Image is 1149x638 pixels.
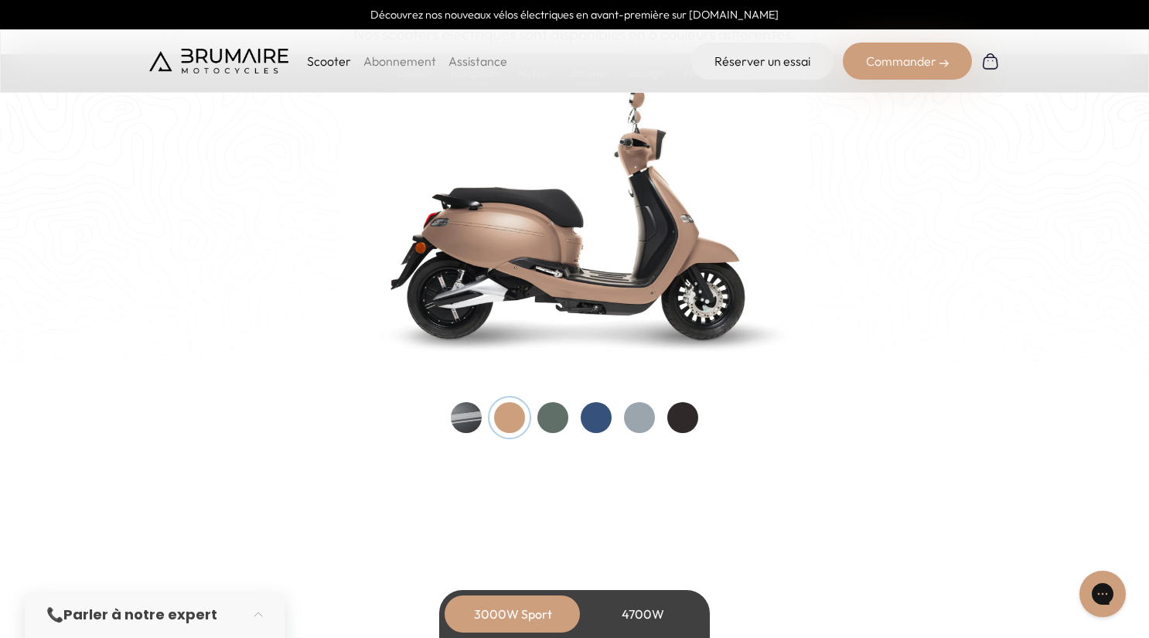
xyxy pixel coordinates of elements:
p: Scooter [307,52,351,70]
div: 3000W Sport [451,595,574,633]
a: Abonnement [363,53,436,69]
a: Réserver un essai [691,43,834,80]
div: Commander [843,43,972,80]
a: Assistance [448,53,507,69]
iframe: Gorgias live chat messenger [1072,565,1134,623]
img: Panier [981,52,1000,70]
img: Brumaire Motocycles [149,49,288,73]
img: right-arrow-2.png [939,59,949,68]
div: 4700W [581,595,704,633]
